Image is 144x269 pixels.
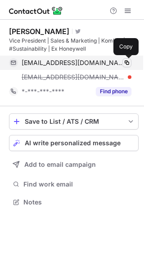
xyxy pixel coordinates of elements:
span: [EMAIL_ADDRESS][DOMAIN_NAME] [22,73,125,81]
button: Notes [9,196,139,208]
div: Vice President | Sales & Marketing | Komline | #Sustainability | Ex Honeywell [9,37,139,53]
button: save-profile-one-click [9,113,139,130]
button: Add to email campaign [9,156,139,173]
button: Find work email [9,178,139,191]
span: Add to email campaign [24,161,96,168]
div: Save to List / ATS / CRM [25,118,123,125]
button: AI write personalized message [9,135,139,151]
span: [EMAIL_ADDRESS][DOMAIN_NAME] [22,59,125,67]
span: AI write personalized message [25,139,121,147]
span: Notes [23,198,135,206]
button: Reveal Button [96,87,131,96]
div: [PERSON_NAME] [9,27,69,36]
span: Find work email [23,180,135,188]
img: ContactOut v5.3.10 [9,5,63,16]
